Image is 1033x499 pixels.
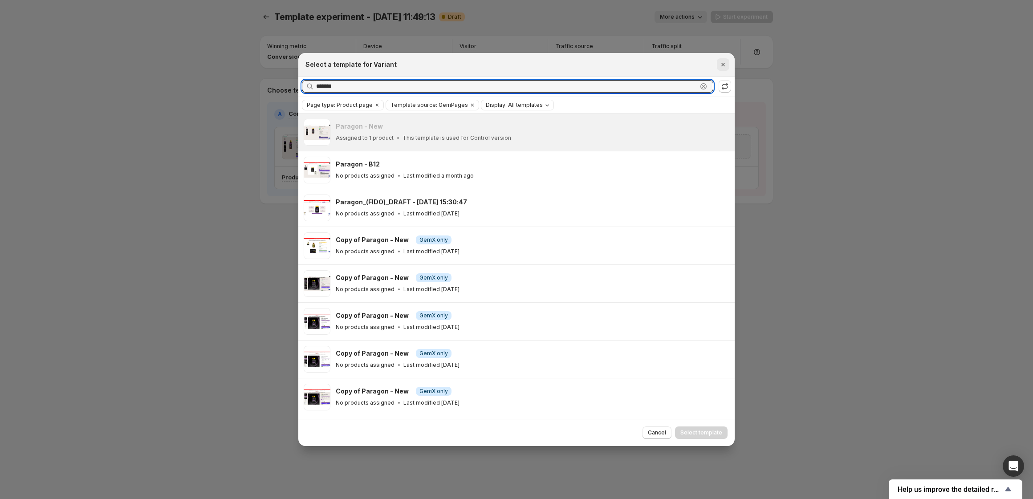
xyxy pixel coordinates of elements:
[336,248,394,255] p: No products assigned
[717,58,729,71] button: Close
[648,429,666,436] span: Cancel
[643,426,671,439] button: Cancel
[419,312,448,319] span: GemX only
[336,387,409,396] h3: Copy of Paragon - New
[403,324,460,331] p: Last modified [DATE]
[1003,455,1024,477] div: Open Intercom Messenger
[403,286,460,293] p: Last modified [DATE]
[390,101,468,109] span: Template source: GemPages
[336,286,394,293] p: No products assigned
[386,100,468,110] button: Template source: GemPages
[336,134,394,142] p: Assigned to 1 product
[305,60,397,69] h2: Select a template for Variant
[336,198,467,207] h3: Paragon_(FIDO)_DRAFT - [DATE] 15:30:47
[486,101,543,109] span: Display: All templates
[336,210,394,217] p: No products assigned
[336,361,394,369] p: No products assigned
[468,100,477,110] button: Clear
[403,248,460,255] p: Last modified [DATE]
[336,311,409,320] h3: Copy of Paragon - New
[403,134,511,142] p: This template is used for Control version
[302,100,373,110] button: Page type: Product page
[336,399,394,406] p: No products assigned
[419,350,448,357] span: GemX only
[403,210,460,217] p: Last modified [DATE]
[336,324,394,331] p: No products assigned
[898,485,1003,494] span: Help us improve the detailed report for A/B campaigns
[373,100,382,110] button: Clear
[419,388,448,395] span: GemX only
[419,236,448,243] span: GemX only
[403,399,460,406] p: Last modified [DATE]
[336,235,409,244] h3: Copy of Paragon - New
[336,122,383,131] h3: Paragon - New
[403,172,474,179] p: Last modified a month ago
[481,100,553,110] button: Display: All templates
[336,349,409,358] h3: Copy of Paragon - New
[336,172,394,179] p: No products assigned
[898,484,1013,495] button: Show survey - Help us improve the detailed report for A/B campaigns
[699,82,708,91] button: Clear
[336,273,409,282] h3: Copy of Paragon - New
[403,361,460,369] p: Last modified [DATE]
[419,274,448,281] span: GemX only
[307,101,373,109] span: Page type: Product page
[336,160,380,169] h3: Paragon - B12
